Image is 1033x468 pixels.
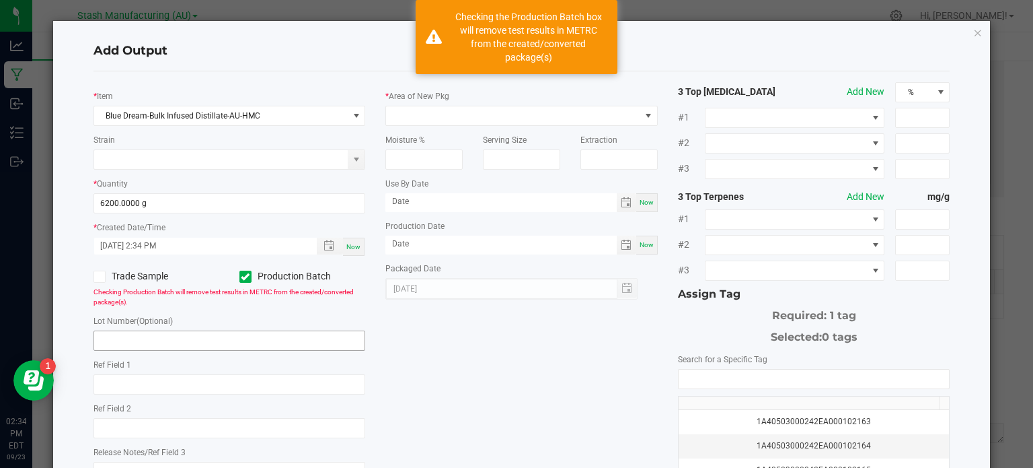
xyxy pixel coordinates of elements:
[385,134,425,146] label: Moisture %
[705,261,884,281] span: NO DATA FOUND
[97,178,128,190] label: Quantity
[705,133,884,154] span: NO DATA FOUND
[239,269,365,283] label: Production Batch
[847,190,884,204] button: Add New
[678,302,950,324] div: Required: 1 tag
[847,85,884,99] button: Add New
[580,134,617,146] label: Extraction
[93,134,115,146] label: Strain
[385,236,617,253] input: Date
[705,108,884,128] span: NO DATA FOUND
[640,241,654,248] span: Now
[385,178,428,190] label: Use By Date
[705,235,884,255] span: NO DATA FOUND
[93,403,131,415] label: Ref Field 2
[678,162,705,176] span: #3
[678,85,787,99] strong: 3 Top [MEDICAL_DATA]
[93,42,950,60] h4: Add Output
[94,238,303,255] input: Created Datetime
[449,10,607,64] div: Checking the Production Batch box will remove test results in METRC from the created/converted pa...
[40,358,56,374] iframe: Resource center unread badge
[93,269,219,283] label: Trade Sample
[822,331,857,343] span: 0 tags
[687,440,942,453] div: 1A40503000242EA000102164
[93,446,186,459] label: Release Notes/Ref Field 3
[13,360,54,401] iframe: Resource center
[93,315,173,327] label: Lot Number
[137,316,173,326] span: (Optional)
[385,263,441,275] label: Packaged Date
[346,243,360,250] span: Now
[94,106,348,125] span: Blue Dream-Bulk Infused Distillate-AU-HMC
[678,190,787,204] strong: 3 Top Terpenes
[678,110,705,125] span: #1
[678,324,950,345] div: Selected:
[678,238,705,252] span: #2
[678,136,705,150] span: #2
[705,159,884,179] span: NO DATA FOUND
[317,238,343,255] span: Toggle popup
[895,190,950,204] strong: mg/g
[678,354,767,366] label: Search for a Specific Tag
[678,212,705,226] span: #1
[687,415,942,428] div: 1A40503000242EA000102163
[678,263,705,277] span: #3
[679,370,950,389] input: NO DATA FOUND
[617,236,636,255] span: Toggle calendar
[617,193,636,212] span: Toggle calendar
[385,193,617,210] input: Date
[678,286,950,302] div: Assign Tag
[640,199,654,206] span: Now
[97,222,165,234] label: Created Date/Time
[97,90,113,102] label: Item
[389,90,449,102] label: Area of New Pkg
[705,209,884,230] span: NO DATA FOUND
[385,220,445,232] label: Production Date
[93,288,354,306] span: Checking Production Batch will remove test results in METRC from the created/converted package(s).
[896,83,932,102] span: %
[93,359,131,371] label: Ref Field 1
[483,134,527,146] label: Serving Size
